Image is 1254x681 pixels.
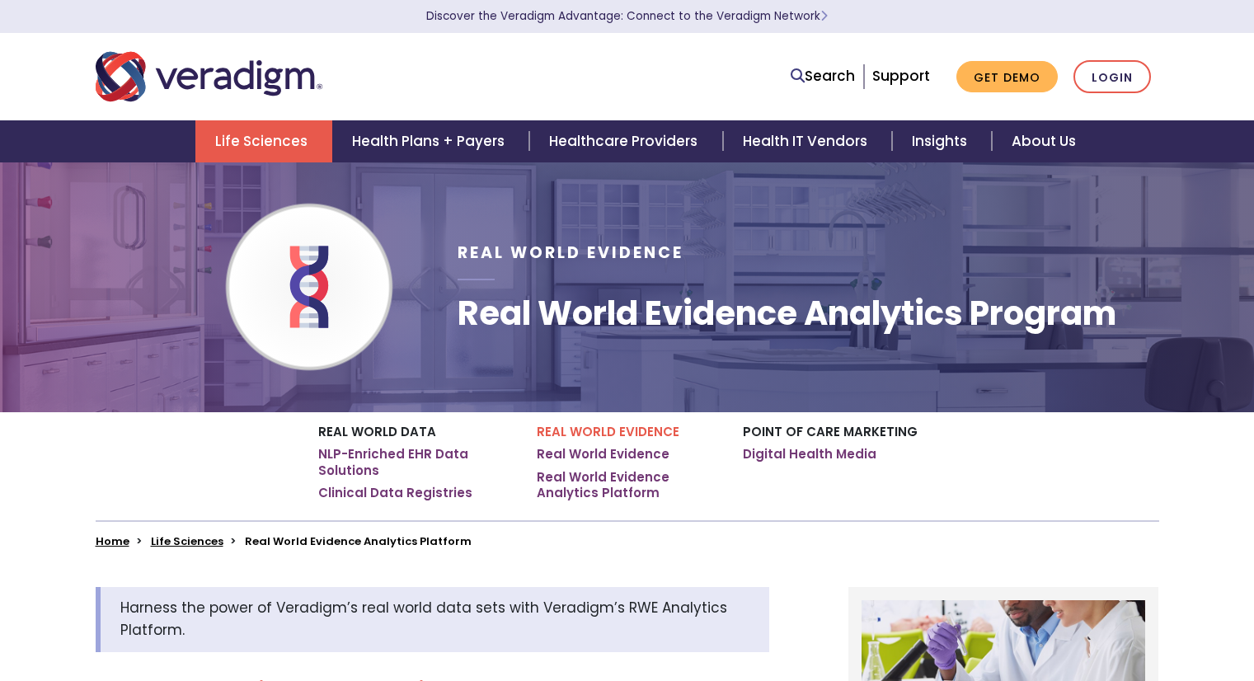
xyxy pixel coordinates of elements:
[872,66,930,86] a: Support
[318,446,512,478] a: NLP-Enriched EHR Data Solutions
[318,485,472,501] a: Clinical Data Registries
[723,120,892,162] a: Health IT Vendors
[151,533,223,549] a: Life Sciences
[120,598,727,640] span: Harness the power of Veradigm’s real world data sets with Veradigm’s RWE Analytics Platform.
[537,446,669,463] a: Real World Evidence
[96,533,129,549] a: Home
[820,8,828,24] span: Learn More
[458,294,1116,333] h1: Real World Evidence Analytics Program
[96,49,322,104] img: Veradigm logo
[537,469,718,501] a: Real World Evidence Analytics Platform
[791,65,855,87] a: Search
[529,120,722,162] a: Healthcare Providers
[892,120,992,162] a: Insights
[1073,60,1151,94] a: Login
[956,61,1058,93] a: Get Demo
[332,120,529,162] a: Health Plans + Payers
[458,242,683,264] span: Real World Evidence
[992,120,1096,162] a: About Us
[195,120,332,162] a: Life Sciences
[426,8,828,24] a: Discover the Veradigm Advantage: Connect to the Veradigm NetworkLearn More
[743,446,876,463] a: Digital Health Media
